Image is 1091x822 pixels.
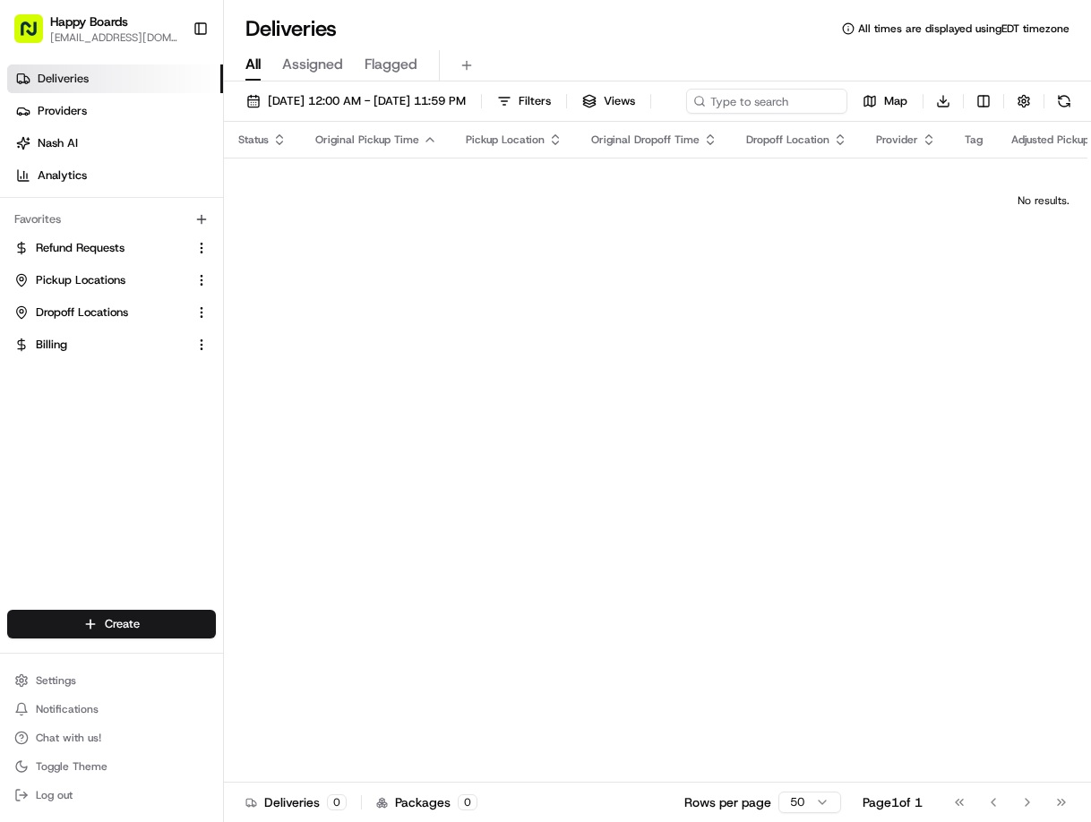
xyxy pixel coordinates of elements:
[7,610,216,638] button: Create
[7,725,216,750] button: Chat with us!
[38,135,78,151] span: Nash AI
[7,330,216,359] button: Billing
[282,54,343,75] span: Assigned
[686,89,847,114] input: Type to search
[376,793,477,811] div: Packages
[7,298,216,327] button: Dropoff Locations
[38,103,87,119] span: Providers
[876,133,918,147] span: Provider
[36,337,67,353] span: Billing
[245,793,347,811] div: Deliveries
[38,71,89,87] span: Deliveries
[1052,89,1077,114] button: Refresh
[36,759,107,774] span: Toggle Theme
[238,133,269,147] span: Status
[604,93,635,109] span: Views
[36,702,99,716] span: Notifications
[746,133,829,147] span: Dropoff Location
[50,13,128,30] button: Happy Boards
[14,304,187,321] a: Dropoff Locations
[7,668,216,693] button: Settings
[965,133,983,147] span: Tag
[36,272,125,288] span: Pickup Locations
[7,697,216,722] button: Notifications
[315,133,419,147] span: Original Pickup Time
[7,129,223,158] a: Nash AI
[7,161,223,190] a: Analytics
[855,89,915,114] button: Map
[863,793,923,811] div: Page 1 of 1
[574,89,643,114] button: Views
[7,97,223,125] a: Providers
[327,794,347,810] div: 0
[7,64,223,93] a: Deliveries
[858,21,1070,36] span: All times are displayed using EDT timezone
[466,133,545,147] span: Pickup Location
[7,205,216,234] div: Favorites
[458,794,477,810] div: 0
[268,93,466,109] span: [DATE] 12:00 AM - [DATE] 11:59 PM
[245,14,337,43] h1: Deliveries
[50,30,178,45] button: [EMAIL_ADDRESS][DOMAIN_NAME]
[36,240,125,256] span: Refund Requests
[519,93,551,109] span: Filters
[684,793,771,811] p: Rows per page
[38,167,87,184] span: Analytics
[884,93,907,109] span: Map
[489,89,559,114] button: Filters
[238,89,474,114] button: [DATE] 12:00 AM - [DATE] 11:59 PM
[245,54,261,75] span: All
[591,133,700,147] span: Original Dropoff Time
[36,304,128,321] span: Dropoff Locations
[365,54,417,75] span: Flagged
[36,731,101,745] span: Chat with us!
[14,337,187,353] a: Billing
[14,272,187,288] a: Pickup Locations
[36,673,76,688] span: Settings
[7,754,216,779] button: Toggle Theme
[36,788,73,802] span: Log out
[7,7,185,50] button: Happy Boards[EMAIL_ADDRESS][DOMAIN_NAME]
[14,240,187,256] a: Refund Requests
[105,616,140,632] span: Create
[7,266,216,295] button: Pickup Locations
[7,234,216,262] button: Refund Requests
[7,783,216,808] button: Log out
